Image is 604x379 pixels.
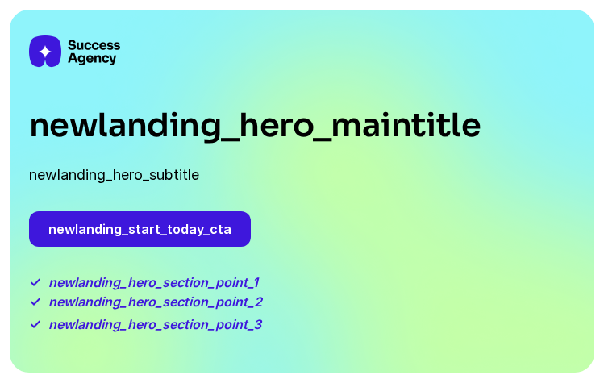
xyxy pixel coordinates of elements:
[48,292,262,311] div: newlanding_hero_section_point_2
[29,106,481,145] div: newlanding_hero_maintitle
[48,273,258,292] div: newlanding_hero_section_point_1
[29,165,199,185] div: newlanding_hero_subtitle
[29,211,251,247] div: newlanding_start_today_cta
[48,314,261,334] div: newlanding_hero_section_point_3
